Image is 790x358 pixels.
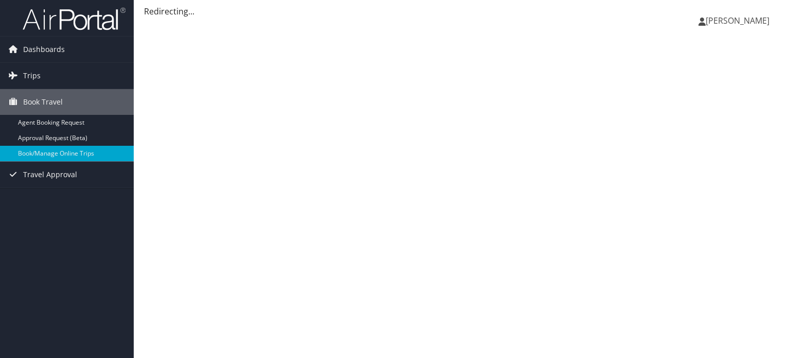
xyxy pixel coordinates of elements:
[23,162,77,187] span: Travel Approval
[698,5,780,36] a: [PERSON_NAME]
[144,5,780,18] div: Redirecting...
[23,63,41,89] span: Trips
[23,7,125,31] img: airportal-logo.png
[706,15,769,26] span: [PERSON_NAME]
[23,89,63,115] span: Book Travel
[23,37,65,62] span: Dashboards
